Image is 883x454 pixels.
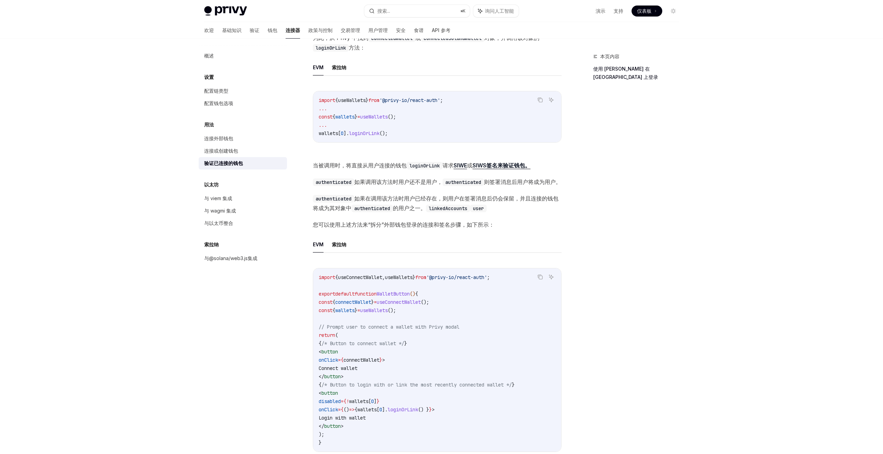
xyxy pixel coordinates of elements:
span: = [338,357,341,363]
span: useWallets [385,274,413,280]
font: K [463,8,466,13]
a: 政策与控制 [308,22,333,39]
span: const [319,307,333,313]
font: 与 wagmi 集成 [204,208,236,214]
a: 配置链类型 [199,85,287,97]
span: ); [319,431,324,437]
font: SIWE [454,162,467,169]
span: useWallets [338,97,366,103]
span: const [319,299,333,305]
span: 0 [379,406,382,413]
span: } [377,398,379,404]
span: '@privy-io/react-auth' [426,274,487,280]
font: 与@solana/web3.js集成 [204,255,257,261]
span: > [341,423,344,429]
font: 与以太币整合 [204,220,233,226]
code: linkedAccounts [426,205,470,212]
font: 。 [420,205,426,211]
span: wallets [335,307,355,313]
font: 验证 [250,27,259,33]
span: button [324,423,341,429]
a: 配置钱包选项 [199,97,287,110]
span: ; [487,274,490,280]
a: 与 viem 集成 [199,192,287,205]
span: = [357,114,360,120]
span: { [335,97,338,103]
a: 与以太币整合 [199,217,287,229]
font: 您可以使用上述方法来“拆分”外部钱包登录的连接和签名步骤，如下所示： [313,221,494,228]
font: 设置 [204,74,214,80]
font: 从用户连接的钱包 [363,162,407,169]
font: 仪表板 [637,8,652,14]
a: 与 wagmi 集成 [199,205,287,217]
a: API 参考 [432,22,450,39]
span: { [333,307,335,313]
font: 验证已连接的钱包 [204,160,243,166]
code: authenticated [351,205,393,212]
span: [ [377,406,379,413]
code: user [470,205,487,212]
font: 当被调用时，将直接 [313,162,363,169]
span: ]. [344,130,349,136]
span: ( [335,332,338,338]
font: 索拉纳 [332,241,346,247]
span: 0 [341,130,344,136]
code: authenticated [313,178,354,186]
span: { [333,299,335,305]
span: export [319,291,335,297]
span: } [355,114,357,120]
a: 钱包 [268,22,277,39]
a: 欢迎 [204,22,214,39]
span: Connect wallet [319,365,357,371]
span: = [341,398,344,404]
span: { [333,114,335,120]
span: = [374,299,377,305]
span: wallets [357,406,377,413]
button: 复制代码块中的内容 [536,272,545,281]
span: > [382,357,385,363]
span: (); [388,114,396,120]
span: { [319,340,321,347]
span: connectWallet [344,357,379,363]
font: ⌘ [460,8,463,13]
span: useConnectWallet [377,299,421,305]
span: button [324,373,341,380]
span: } [404,340,407,347]
font: 本页内容 [600,53,619,59]
font: 基础知识 [222,27,241,33]
span: () } [418,406,429,413]
a: 支持 [614,8,623,14]
span: > [432,406,435,413]
font: 政策与控制 [308,27,333,33]
button: 索拉纳 [332,236,346,252]
span: onClick [319,406,338,413]
a: 连接或创建钱包 [199,145,287,157]
button: 索拉纳 [332,59,346,75]
a: SIWS签名来验证钱包。 [473,162,530,169]
span: useWallets [360,307,388,313]
span: button [321,390,338,396]
span: disabled [319,398,341,404]
span: ] [374,398,377,404]
span: } [413,274,415,280]
font: 搜索... [377,8,390,14]
span: useConnectWallet [338,274,382,280]
font: 请求 [443,162,454,169]
span: (); [421,299,429,305]
code: authenticated [313,195,354,203]
a: 使用 [PERSON_NAME] 在 [GEOGRAPHIC_DATA] 上登录 [593,63,684,83]
span: [ [338,130,341,136]
font: 索拉纳 [204,241,219,247]
font: 配置钱包选项 [204,100,233,106]
span: // Prompt user to connect a wallet with Privy modal [319,324,459,330]
span: import [319,97,335,103]
span: ! [346,398,349,404]
a: 演示 [596,8,605,14]
span: return [319,332,335,338]
a: 安全 [396,22,406,39]
span: loginOrLink [349,130,379,136]
button: 搜索...⌘K [364,5,470,17]
span: [ [368,398,371,404]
